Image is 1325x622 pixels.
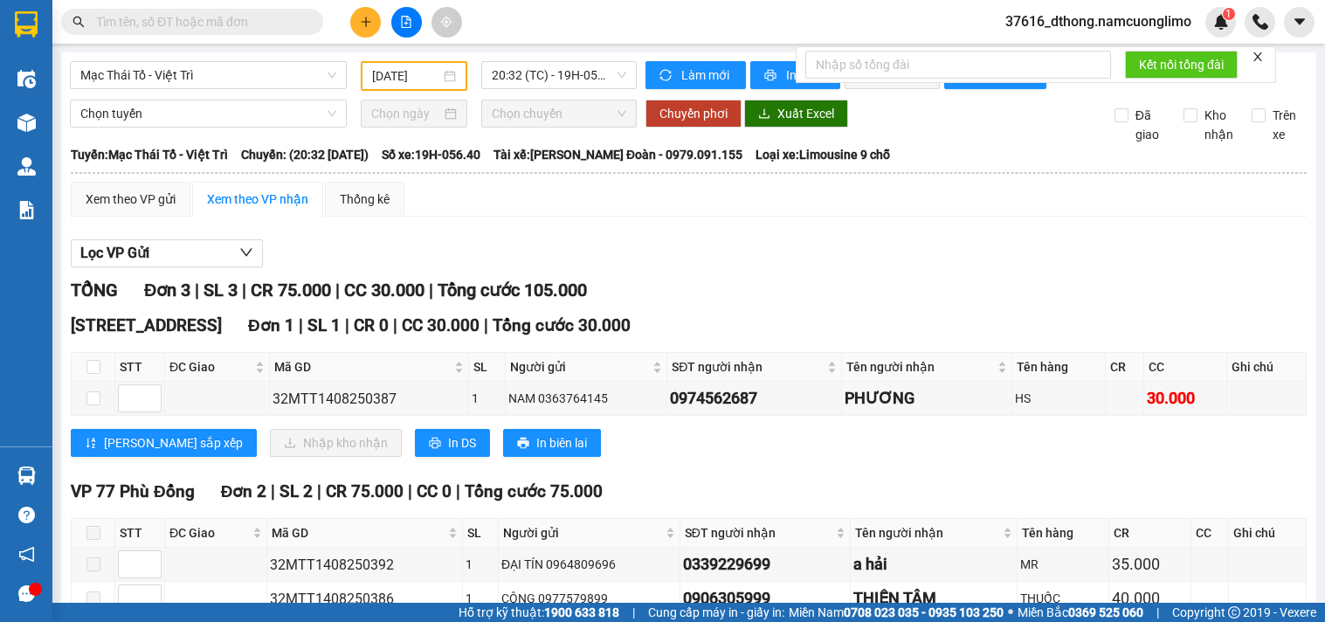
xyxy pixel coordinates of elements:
[307,315,341,335] span: SL 1
[429,280,433,301] span: |
[510,357,650,377] span: Người gửi
[536,433,587,453] span: In biên lai
[1109,519,1190,548] th: CR
[72,16,85,28] span: search
[96,12,302,31] input: Tìm tên, số ĐT hoặc mã đơn
[764,69,779,83] span: printer
[71,280,118,301] span: TỔNG
[683,586,848,611] div: 0906305999
[1139,55,1224,74] span: Kết nối tổng đài
[851,582,1018,616] td: THIỆN TÂM
[340,190,390,209] div: Thống kê
[71,148,228,162] b: Tuyến: Mạc Thái Tổ - Việt Trì
[1128,106,1170,144] span: Đã giao
[372,66,441,86] input: 14/08/2025
[1223,8,1235,20] sup: 1
[645,61,746,89] button: syncLàm mới
[169,357,252,377] span: ĐC Giao
[1227,353,1306,382] th: Ghi chú
[17,157,36,176] img: warehouse-icon
[1125,51,1238,79] button: Kết nối tổng đài
[204,280,238,301] span: SL 3
[438,280,587,301] span: Tổng cước 105.000
[846,357,994,377] span: Tên người nhận
[1012,353,1106,382] th: Tên hàng
[465,481,603,501] span: Tổng cước 75.000
[393,315,397,335] span: |
[431,7,462,38] button: aim
[18,507,35,523] span: question-circle
[104,433,243,453] span: [PERSON_NAME] sắp xếp
[80,62,336,88] span: Mạc Thái Tổ - Việt Trì
[429,437,441,451] span: printer
[853,552,1014,577] div: a hải
[503,523,662,543] span: Người gửi
[1112,552,1187,577] div: 35.000
[758,107,770,121] span: download
[1112,586,1187,611] div: 40.000
[267,548,463,582] td: 32MTT1408250392
[503,429,601,457] button: printerIn biên lai
[517,437,529,451] span: printer
[1147,386,1224,411] div: 30.000
[1292,14,1308,30] span: caret-down
[492,100,626,127] span: Chọn chuyến
[271,481,275,501] span: |
[415,429,490,457] button: printerIn DS
[466,555,495,574] div: 1
[417,481,452,501] span: CC 0
[15,11,38,38] img: logo-vxr
[1284,7,1315,38] button: caret-down
[195,280,199,301] span: |
[544,605,619,619] strong: 1900 633 818
[17,466,36,485] img: warehouse-icon
[1008,609,1013,616] span: ⚪️
[463,519,499,548] th: SL
[242,280,246,301] span: |
[672,357,824,377] span: SĐT người nhận
[402,315,480,335] span: CC 30.000
[71,481,195,501] span: VP 77 Phù Đổng
[1156,603,1159,622] span: |
[270,429,402,457] button: downloadNhập kho nhận
[267,582,463,616] td: 32MTT1408250386
[469,353,505,382] th: SL
[251,280,331,301] span: CR 75.000
[17,201,36,219] img: solution-icon
[681,66,732,85] span: Làm mới
[786,66,826,85] span: In phơi
[400,16,412,28] span: file-add
[1020,555,1106,574] div: MR
[360,16,372,28] span: plus
[273,388,466,410] div: 32MTT1408250387
[744,100,848,128] button: downloadXuất Excel
[115,353,165,382] th: STT
[144,280,190,301] span: Đơn 3
[855,523,999,543] span: Tên người nhận
[670,386,838,411] div: 0974562687
[493,145,742,164] span: Tài xế: [PERSON_NAME] Đoàn - 0979.091.155
[270,382,470,416] td: 32MTT1408250387
[1225,8,1232,20] span: 1
[472,389,501,408] div: 1
[459,603,619,622] span: Hỗ trợ kỹ thuật:
[501,555,677,574] div: ĐẠI TÍN 0964809696
[221,481,267,501] span: Đơn 2
[466,589,495,608] div: 1
[632,603,635,622] span: |
[685,523,833,543] span: SĐT người nhận
[354,315,389,335] span: CR 0
[241,145,369,164] span: Chuyến: (20:32 [DATE])
[680,548,852,582] td: 0339229699
[1266,106,1308,144] span: Trên xe
[508,389,665,408] div: NAM 0363764145
[1106,353,1144,382] th: CR
[80,242,149,264] span: Lọc VP Gửi
[750,61,840,89] button: printerIn phơi
[844,605,1004,619] strong: 0708 023 035 - 0935 103 250
[239,245,253,259] span: down
[448,433,476,453] span: In DS
[492,62,626,88] span: 20:32 (TC) - 19H-056.40
[756,145,890,164] span: Loại xe: Limousine 9 chỗ
[648,603,784,622] span: Cung cấp máy in - giấy in:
